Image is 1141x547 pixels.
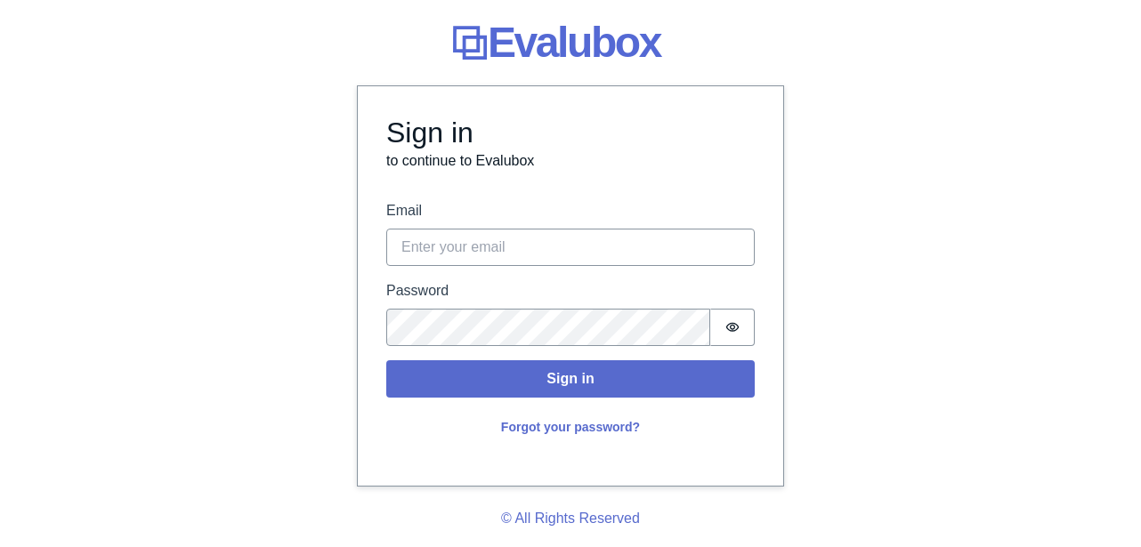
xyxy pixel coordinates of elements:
p: to continue to Evalubox [358,150,783,172]
button: Show password [710,309,755,346]
label: Password [386,280,755,302]
label: Email [386,200,755,221]
span: Evalubox [488,21,660,64]
button: Forgot your password? [490,412,651,443]
button: Sign in [386,360,755,398]
h3: Sign in [358,86,783,150]
input: Enter your email [386,229,755,266]
p: © All Rights Reserved [378,508,763,529]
